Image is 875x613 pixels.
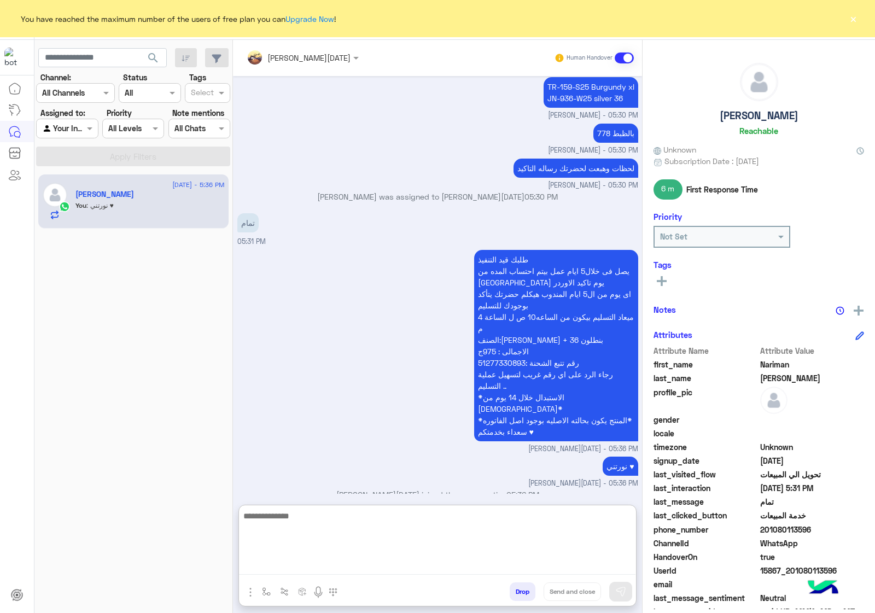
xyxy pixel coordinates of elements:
span: locale [654,428,758,439]
span: 15867_201080113596 [760,565,865,576]
button: Trigger scenario [276,582,294,600]
label: Channel: [40,72,71,83]
h6: Priority [654,212,682,221]
span: First Response Time [686,184,758,195]
p: 11/9/2025, 5:31 PM [237,213,259,232]
span: [PERSON_NAME][DATE] - 05:36 PM [528,478,638,489]
span: خدمة المبيعات [760,510,865,521]
img: defaultAdmin.png [760,387,787,414]
img: add [854,306,864,316]
span: true [760,551,865,563]
span: last_name [654,372,758,384]
span: last_message [654,496,758,507]
p: 11/9/2025, 5:30 PM [514,159,638,178]
span: تمام [760,496,865,507]
span: نورتني ♥ [86,201,114,209]
p: 11/9/2025, 5:36 PM [474,250,638,441]
label: Priority [107,107,132,119]
img: create order [298,587,307,596]
h6: Attributes [654,330,692,340]
p: 11/9/2025, 5:30 PM [544,77,638,108]
label: Note mentions [172,107,224,119]
span: email [654,579,758,590]
span: HandoverOn [654,551,758,563]
span: You have reached the maximum number of the users of free plan you can ! [21,13,336,25]
span: 05:30 PM [524,192,558,201]
span: 2025-09-11T12:52:31.531Z [760,455,865,466]
label: Tags [189,72,206,83]
span: UserId [654,565,758,576]
div: Select [189,86,214,101]
img: send attachment [244,586,257,599]
img: select flow [262,587,271,596]
span: 201080113596 [760,524,865,535]
span: search [147,51,160,65]
span: 05:31 PM [237,237,266,246]
span: 0 [760,592,865,604]
span: [DATE] - 5:36 PM [172,180,224,190]
span: 05:36 PM [506,490,539,499]
span: 6 m [654,179,682,199]
label: Assigned to: [40,107,85,119]
button: Drop [510,582,535,601]
img: send message [615,586,626,597]
span: Nariman [760,359,865,370]
h6: Reachable [739,126,778,136]
img: make a call [329,588,337,597]
span: Subscription Date : [DATE] [664,155,759,167]
img: send voice note [312,586,325,599]
button: select flow [258,582,276,600]
a: Upgrade Now [285,14,334,24]
label: Status [123,72,147,83]
button: create order [294,582,312,600]
span: You [75,201,86,209]
img: defaultAdmin.png [43,183,67,207]
button: Apply Filters [36,147,230,166]
span: [PERSON_NAME] - 05:30 PM [548,180,638,191]
span: phone_number [654,524,758,535]
span: last_visited_flow [654,469,758,480]
span: Mahmoud [760,372,865,384]
small: Human Handover [567,54,612,62]
span: first_name [654,359,758,370]
span: [PERSON_NAME] - 05:30 PM [548,110,638,121]
span: last_clicked_button [654,510,758,521]
span: ChannelId [654,538,758,549]
span: Unknown [654,144,696,155]
span: Attribute Name [654,345,758,357]
span: Unknown [760,441,865,453]
span: [PERSON_NAME][DATE] - 05:36 PM [528,444,638,454]
span: timezone [654,441,758,453]
span: 2 [760,538,865,549]
span: تحويل الي المبيعات [760,469,865,480]
span: profile_pic [654,387,758,412]
button: × [848,13,859,24]
span: last_interaction [654,482,758,494]
p: 11/9/2025, 5:36 PM [603,457,638,476]
button: Send and close [544,582,601,601]
span: 2025-09-11T14:31:50.54Z [760,482,865,494]
span: Attribute Value [760,345,865,357]
img: hulul-logo.png [804,569,842,608]
span: gender [654,414,758,425]
img: Trigger scenario [280,587,289,596]
span: null [760,414,865,425]
button: search [140,48,167,72]
span: null [760,579,865,590]
span: last_message_sentiment [654,592,758,604]
p: [PERSON_NAME][DATE] joined the conversation [237,489,638,500]
img: 713415422032625 [4,48,24,67]
span: [PERSON_NAME] - 05:30 PM [548,145,638,156]
span: signup_date [654,455,758,466]
img: WhatsApp [59,201,70,212]
span: null [760,428,865,439]
p: [PERSON_NAME] was assigned to [PERSON_NAME][DATE] [237,191,638,202]
h5: [PERSON_NAME] [720,109,798,122]
p: 11/9/2025, 5:30 PM [593,124,638,143]
h5: Nariman Mahmoud [75,190,134,199]
h6: Notes [654,305,676,314]
img: defaultAdmin.png [740,63,778,101]
h6: Tags [654,260,864,270]
img: notes [836,306,844,315]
